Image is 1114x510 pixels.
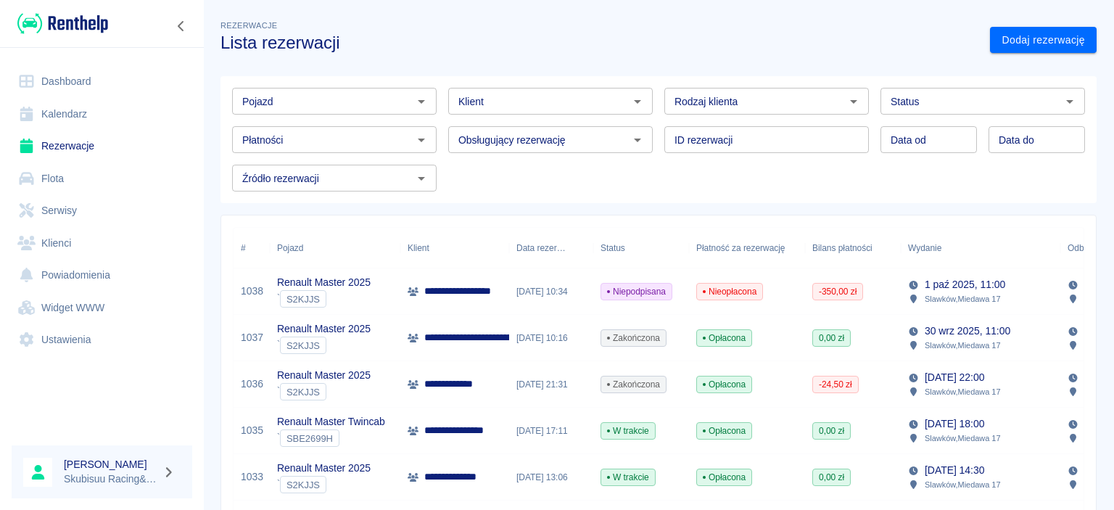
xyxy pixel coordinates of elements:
button: Otwórz [843,91,864,112]
p: Skubisuu Racing&Rent [64,472,157,487]
span: 0,00 zł [813,332,850,345]
span: Niepodpisana [601,285,672,298]
input: DD.MM.YYYY [880,126,977,153]
a: Widget WWW [12,292,192,324]
button: Otwórz [411,91,432,112]
a: Powiadomienia [12,259,192,292]
p: [DATE] 18:00 [925,416,984,432]
div: ` [277,476,371,493]
span: -350,00 zł [813,285,862,298]
p: Slawków , Miedawa 17 [925,478,1000,491]
a: 1037 [241,330,263,345]
p: Slawków , Miedawa 17 [925,339,1000,352]
a: Klienci [12,227,192,260]
p: Renault Master 2025 [277,368,371,383]
div: Wydanie [908,228,941,268]
span: S2KJJS [281,294,326,305]
p: Renault Master 2025 [277,321,371,337]
span: Opłacona [697,378,751,391]
span: S2KJJS [281,340,326,351]
p: Slawków , Miedawa 17 [925,385,1000,398]
div: Status [601,228,625,268]
span: 0,00 zł [813,424,850,437]
a: Kalendarz [12,98,192,131]
span: -24,50 zł [813,378,858,391]
a: 1033 [241,469,263,485]
div: # [241,228,246,268]
span: W trakcie [601,424,655,437]
h3: Lista rezerwacji [220,33,978,53]
a: Rezerwacje [12,130,192,163]
div: Data rezerwacji [509,228,593,268]
p: 30 wrz 2025, 11:00 [925,324,1010,339]
p: Renault Master 2025 [277,275,371,290]
a: 1035 [241,423,263,438]
button: Otwórz [627,130,648,150]
div: Klient [408,228,429,268]
button: Otwórz [411,168,432,189]
a: Flota [12,163,192,195]
div: ` [277,290,371,308]
span: Opłacona [697,471,751,484]
div: # [234,228,270,268]
span: Zakończona [601,378,666,391]
p: Renault Master Twincab [277,414,385,429]
span: S2KJJS [281,480,326,490]
div: Wydanie [901,228,1060,268]
span: Nieopłacona [697,285,762,298]
button: Otwórz [1060,91,1080,112]
div: Status [593,228,689,268]
div: Płatność za rezerwację [689,228,805,268]
button: Zwiń nawigację [170,17,192,36]
button: Sort [941,238,962,258]
div: Bilans płatności [805,228,901,268]
p: [DATE] 14:30 [925,463,984,478]
button: Sort [566,238,586,258]
div: [DATE] 10:16 [509,315,593,361]
a: Dashboard [12,65,192,98]
div: Klient [400,228,509,268]
a: Renthelp logo [12,12,108,36]
div: Płatność za rezerwację [696,228,785,268]
a: 1036 [241,377,263,392]
p: Slawków , Miedawa 17 [925,432,1000,445]
span: SBE2699H [281,433,339,444]
div: Pojazd [277,228,303,268]
a: 1038 [241,284,263,299]
span: W trakcie [601,471,655,484]
h6: [PERSON_NAME] [64,457,157,472]
span: Zakończona [601,332,666,345]
a: Serwisy [12,194,192,227]
p: Renault Master 2025 [277,461,371,476]
div: ` [277,429,385,447]
span: Opłacona [697,424,751,437]
span: Rezerwacje [220,21,277,30]
button: Otwórz [627,91,648,112]
div: Pojazd [270,228,400,268]
div: [DATE] 17:11 [509,408,593,454]
p: [DATE] 22:00 [925,370,984,385]
a: Ustawienia [12,324,192,356]
img: Renthelp logo [17,12,108,36]
div: Bilans płatności [812,228,872,268]
button: Otwórz [411,130,432,150]
div: Data rezerwacji [516,228,566,268]
span: Opłacona [697,332,751,345]
p: Slawków , Miedawa 17 [925,292,1000,305]
input: DD.MM.YYYY [989,126,1085,153]
p: 1 paź 2025, 11:00 [925,277,1005,292]
div: ` [277,383,371,400]
div: [DATE] 13:06 [509,454,593,501]
div: [DATE] 21:31 [509,361,593,408]
span: 0,00 zł [813,471,850,484]
span: S2KJJS [281,387,326,398]
div: ` [277,337,371,354]
div: Odbiór [1068,228,1094,268]
a: Dodaj rezerwację [990,27,1097,54]
div: [DATE] 10:34 [509,268,593,315]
